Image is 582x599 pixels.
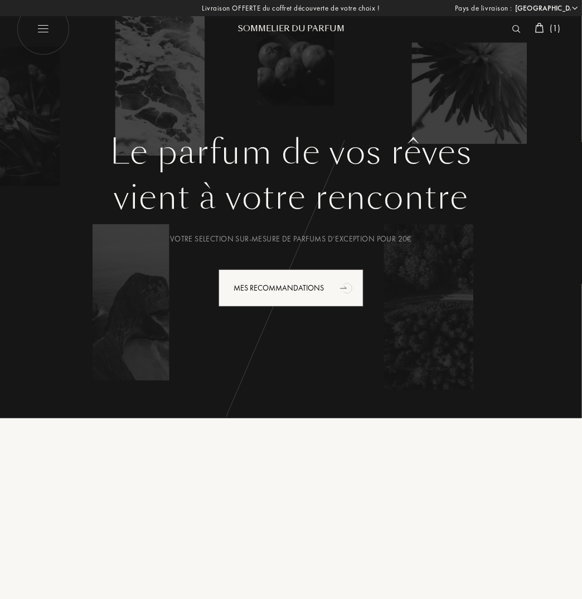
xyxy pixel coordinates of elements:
[224,23,358,35] div: Sommelier du Parfum
[455,3,512,14] span: Pays de livraison :
[550,22,561,34] span: ( 1 )
[25,172,557,223] div: vient à votre rencontre
[535,23,544,33] img: cart_white.svg
[25,233,557,245] div: Votre selection sur-mesure de parfums d’exception pour 20€
[336,277,358,299] div: animation
[25,132,557,172] h1: Le parfum de vos rêves
[17,3,70,56] img: burger_white.png
[219,269,363,307] div: Mes Recommandations
[210,269,372,307] a: Mes Recommandationsanimation
[512,25,521,33] img: search_icn_white.svg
